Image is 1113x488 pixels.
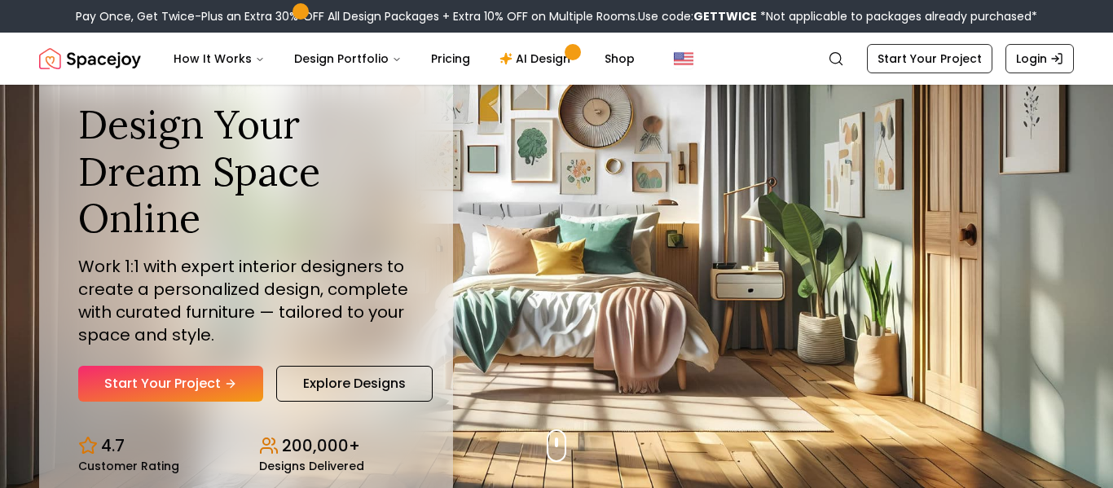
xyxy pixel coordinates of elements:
a: Start Your Project [78,366,263,402]
small: Customer Rating [78,460,179,472]
a: Pricing [418,42,483,75]
nav: Global [39,33,1074,85]
a: Start Your Project [867,44,992,73]
div: Pay Once, Get Twice-Plus an Extra 30% OFF All Design Packages + Extra 10% OFF on Multiple Rooms. [76,8,1037,24]
b: GETTWICE [693,8,757,24]
a: AI Design [486,42,588,75]
p: Work 1:1 with expert interior designers to create a personalized design, complete with curated fu... [78,255,414,346]
a: Spacejoy [39,42,141,75]
a: Login [1005,44,1074,73]
a: Explore Designs [276,366,433,402]
small: Designs Delivered [259,460,364,472]
h1: Design Your Dream Space Online [78,101,414,242]
button: How It Works [161,42,278,75]
a: Shop [592,42,648,75]
span: *Not applicable to packages already purchased* [757,8,1037,24]
div: Design stats [78,421,414,472]
img: Spacejoy Logo [39,42,141,75]
p: 4.7 [101,434,125,457]
p: 200,000+ [282,434,360,457]
nav: Main [161,42,648,75]
span: Use code: [638,8,757,24]
img: United States [674,49,693,68]
button: Design Portfolio [281,42,415,75]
